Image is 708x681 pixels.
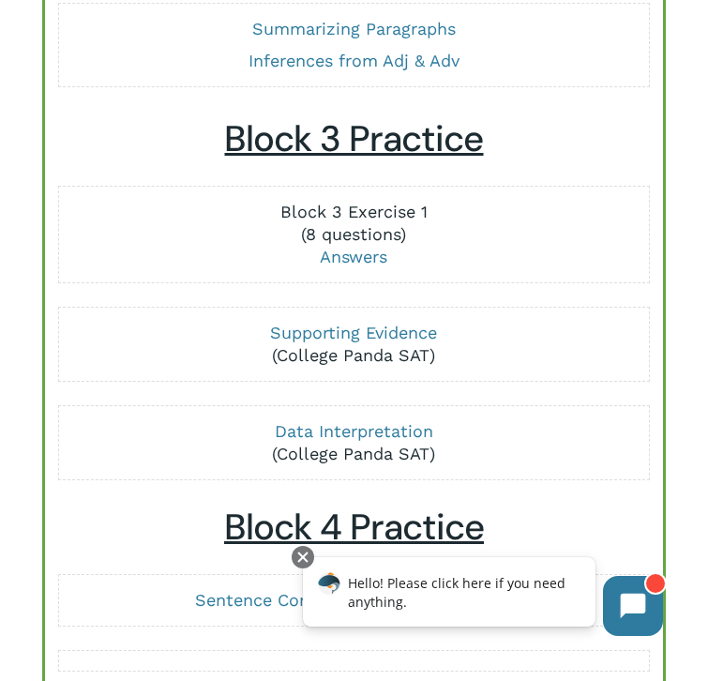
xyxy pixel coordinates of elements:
[224,115,483,162] u: Block 3 Practice
[249,51,459,70] a: Inferences from Adj & Adv
[320,247,387,266] a: Answers
[275,421,433,441] a: Data Interpretation
[283,542,682,655] iframe: Chatbot
[66,322,643,367] p: (College Panda SAT)
[66,201,643,268] p: (8 questions)
[224,504,484,551] u: Block 4 Practice
[252,19,456,38] a: Summarizing Paragraphs
[66,420,643,465] p: (College Panda SAT)
[280,202,428,221] a: Block 3 Exercise 1
[195,590,513,610] a: Sentence Completion after Transitions
[270,323,437,342] a: Supporting Evidence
